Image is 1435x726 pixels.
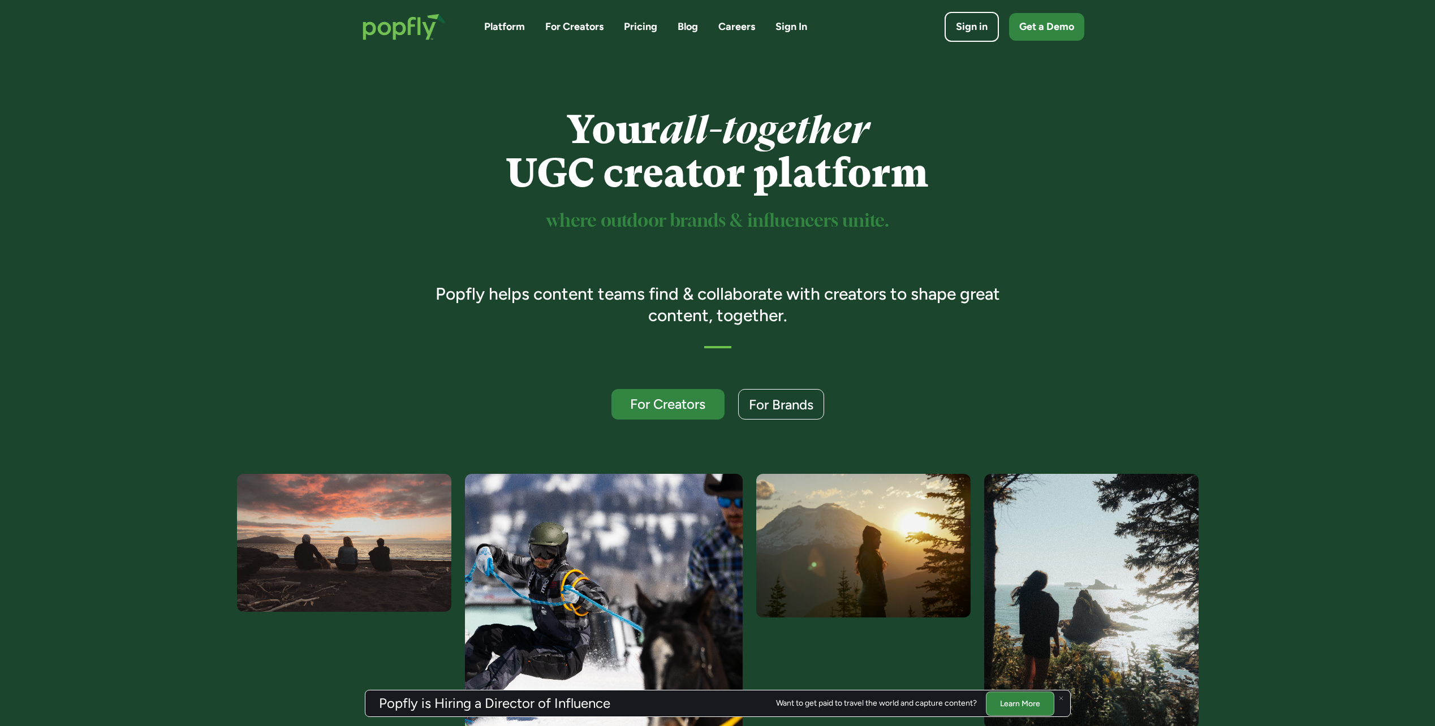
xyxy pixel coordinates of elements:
div: Want to get paid to travel the world and capture content? [776,699,977,708]
h3: Popfly is Hiring a Director of Influence [379,697,610,710]
h1: Your UGC creator platform [419,108,1016,195]
a: Learn More [986,691,1054,715]
div: Get a Demo [1019,20,1074,34]
a: Platform [484,20,525,34]
a: Pricing [624,20,657,34]
a: home [351,2,457,51]
a: For Creators [545,20,604,34]
a: Blog [678,20,698,34]
div: For Creators [622,397,714,411]
div: Sign in [956,20,988,34]
a: For Creators [611,389,725,420]
a: Get a Demo [1009,13,1084,41]
em: all-together [660,107,869,153]
sup: where outdoor brands & influencers unite. [546,213,889,230]
a: Careers [718,20,755,34]
a: For Brands [738,389,824,420]
a: Sign in [945,12,999,42]
a: Sign In [775,20,807,34]
div: For Brands [749,397,813,412]
h3: Popfly helps content teams find & collaborate with creators to shape great content, together. [419,283,1016,326]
